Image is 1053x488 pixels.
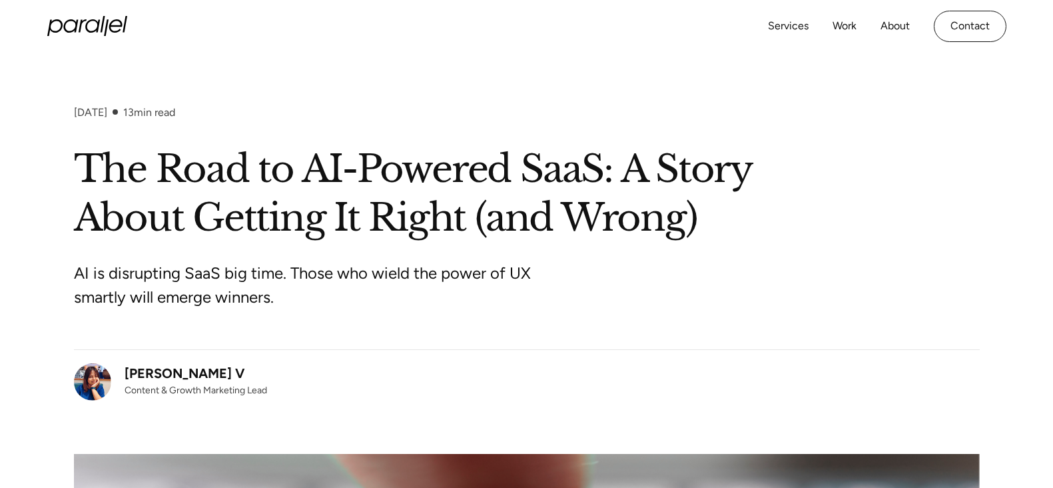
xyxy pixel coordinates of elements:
[123,106,175,119] div: min read
[934,11,1006,42] a: Contact
[74,106,107,119] div: [DATE]
[880,17,910,36] a: About
[74,261,573,309] p: AI is disrupting SaaS big time. Those who wield the power of UX smartly will emerge winners.
[74,363,111,401] img: Nirupama V
[833,17,857,36] a: Work
[74,363,267,401] a: [PERSON_NAME] VContent & Growth Marketing Lead
[125,383,267,397] div: Content & Growth Marketing Lead
[125,363,267,383] div: [PERSON_NAME] V
[74,145,980,243] h1: The Road to AI-Powered SaaS: A Story About Getting It Right (and Wrong)
[123,106,134,119] span: 13
[768,17,809,36] a: Services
